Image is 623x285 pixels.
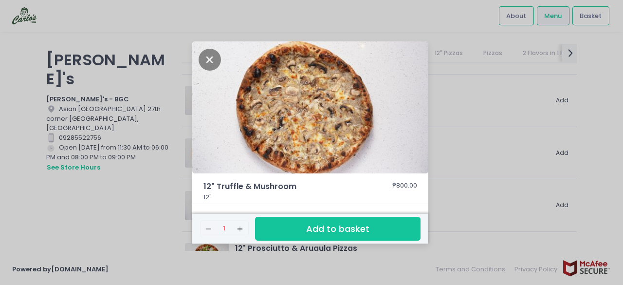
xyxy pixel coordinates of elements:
div: ₱800.00 [392,181,417,192]
button: Add to basket [255,217,421,241]
button: Close [199,54,221,64]
img: 12" Truffle & Mushroom [192,41,428,174]
p: 12" [203,192,418,202]
span: 12" Truffle & Mushroom [203,181,364,192]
